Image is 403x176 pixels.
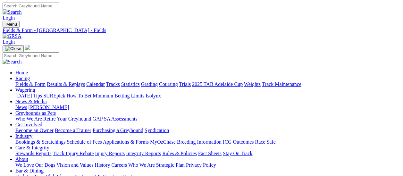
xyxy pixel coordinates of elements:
a: Industry [15,133,32,139]
img: GRSA [3,33,21,39]
img: Close [5,46,21,51]
a: History [95,162,110,168]
a: Bar & Dining [15,168,44,173]
div: Care & Integrity [15,151,400,156]
a: Track Maintenance [262,81,301,87]
a: Login [3,15,15,21]
a: Retire Your Greyhound [43,116,91,122]
a: Track Injury Rebate [53,151,94,156]
a: 2025 TAB Adelaide Cup [192,81,243,87]
a: Racing [15,76,30,81]
div: Greyhounds as Pets [15,116,400,122]
div: News & Media [15,105,400,110]
a: [PERSON_NAME] [28,105,69,110]
a: Race Safe [255,139,275,145]
button: Toggle navigation [3,21,20,28]
a: Greyhounds as Pets [15,110,56,116]
a: Become a Trainer [55,128,91,133]
button: Toggle navigation [3,45,24,52]
a: Strategic Plan [156,162,185,168]
a: Breeding Information [177,139,222,145]
a: Schedule of Fees [67,139,102,145]
div: Wagering [15,93,400,99]
a: Grading [141,81,158,87]
a: Stay On Track [223,151,252,156]
a: How To Bet [67,93,92,98]
a: Home [15,70,28,75]
a: Purchasing a Greyhound [93,128,143,133]
a: Who We Are [15,116,42,122]
a: Fields & Form - [GEOGRAPHIC_DATA] - Fields [3,28,400,33]
a: ICG Outcomes [223,139,254,145]
a: Injury Reports [95,151,125,156]
a: Integrity Reports [126,151,161,156]
div: Industry [15,139,400,145]
img: Search [3,9,22,15]
a: Weights [244,81,261,87]
a: MyOzChase [150,139,176,145]
a: Calendar [86,81,105,87]
a: Coursing [159,81,178,87]
a: Trials [179,81,191,87]
a: Statistics [121,81,140,87]
a: SUREpick [43,93,65,98]
span: Menu [6,22,17,27]
div: Racing [15,81,400,87]
a: Fields & Form [15,81,46,87]
a: Results & Replays [47,81,85,87]
a: Login [3,39,15,45]
a: Fact Sheets [198,151,222,156]
a: Applications & Forms [103,139,149,145]
a: Privacy Policy [186,162,216,168]
a: Bookings & Scratchings [15,139,65,145]
div: About [15,162,400,168]
a: Careers [111,162,127,168]
a: Minimum Betting Limits [93,93,144,98]
a: Wagering [15,87,35,93]
img: Search [3,59,22,65]
a: [DATE] Tips [15,93,42,98]
a: About [15,156,28,162]
a: Get Involved [15,122,42,127]
input: Search [3,52,59,59]
a: Care & Integrity [15,145,49,150]
a: News [15,105,27,110]
input: Search [3,3,59,9]
a: Vision and Values [56,162,93,168]
a: Syndication [145,128,169,133]
img: logo-grsa-white.png [25,45,30,50]
a: Tracks [106,81,120,87]
a: Isolynx [146,93,161,98]
a: We Love Our Dogs [15,162,55,168]
a: Stewards Reports [15,151,51,156]
a: Become an Owner [15,128,54,133]
a: News & Media [15,99,47,104]
a: Rules & Policies [162,151,197,156]
a: GAP SA Assessments [93,116,138,122]
a: Who We Are [128,162,155,168]
div: Get Involved [15,128,400,133]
